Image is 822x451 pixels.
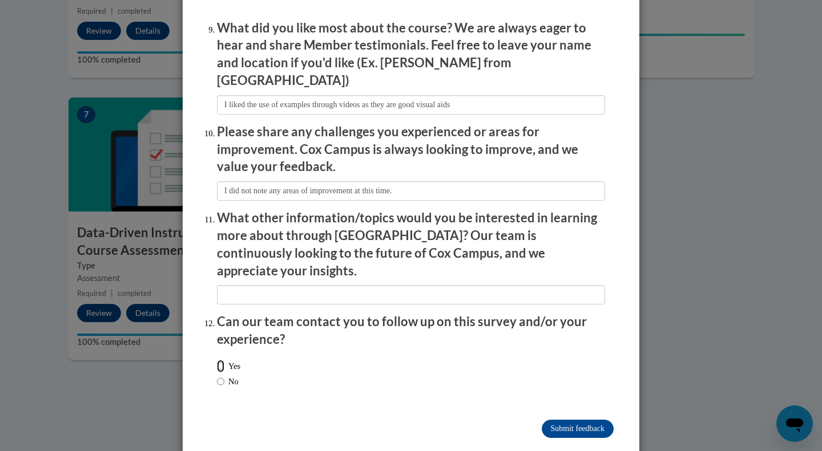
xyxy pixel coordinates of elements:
p: Please share any challenges you experienced or areas for improvement. Cox Campus is always lookin... [217,123,605,176]
input: Submit feedback [542,420,614,438]
input: Yes [217,360,224,372]
p: Can our team contact you to follow up on this survey and/or your experience? [217,313,605,348]
p: What did you like most about the course? We are always eager to hear and share Member testimonial... [217,19,605,90]
label: No [217,375,239,388]
label: Yes [217,360,240,372]
p: What other information/topics would you be interested in learning more about through [GEOGRAPHIC_... [217,209,605,279]
input: No [217,375,224,388]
